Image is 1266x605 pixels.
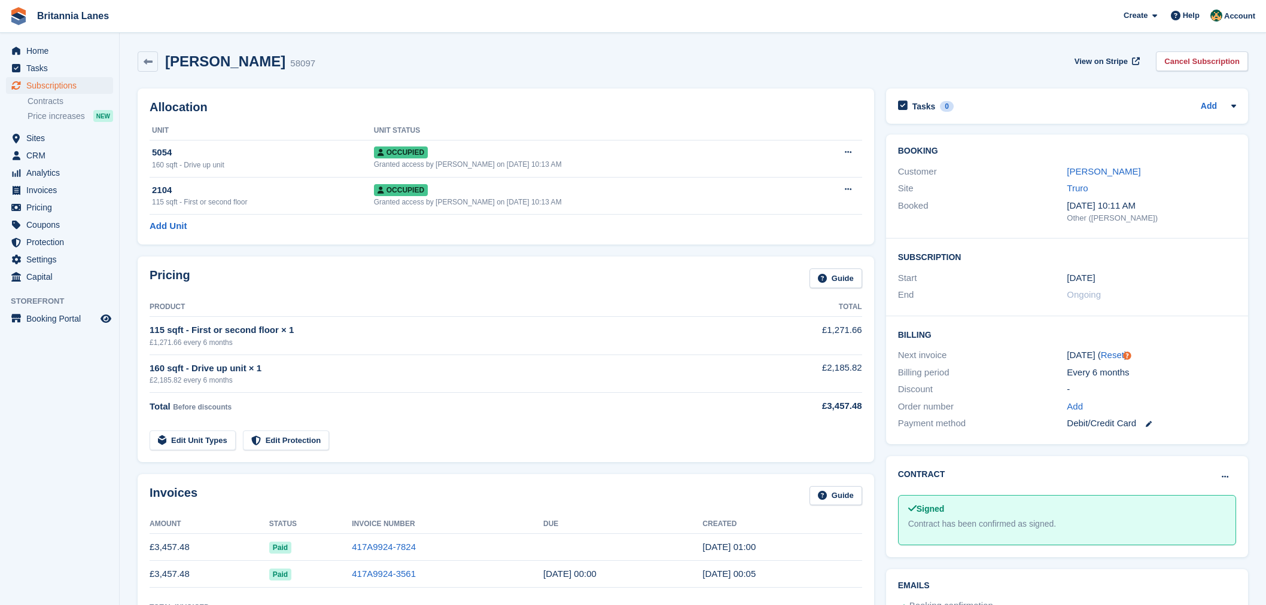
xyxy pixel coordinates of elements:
time: 2024-11-02 00:00:00 UTC [543,569,597,579]
a: menu [6,42,113,59]
div: Every 6 months [1067,366,1236,380]
a: Cancel Subscription [1156,51,1248,71]
span: CRM [26,147,98,164]
th: Unit Status [374,121,805,140]
td: £3,457.48 [150,561,269,588]
div: Debit/Credit Card [1067,417,1236,430]
img: stora-icon-8386f47178a22dfd0bd8f6a31ec36ba5ce8667c1dd55bd0f319d3a0aa187defe.svg [10,7,28,25]
h2: [PERSON_NAME] [165,53,285,69]
div: Other ([PERSON_NAME]) [1067,212,1236,224]
span: Before discounts [173,403,232,411]
h2: Invoices [150,486,197,506]
h2: Pricing [150,268,190,288]
a: Truro [1067,183,1088,193]
div: [DATE] 10:11 AM [1067,199,1236,213]
h2: Billing [898,328,1236,340]
span: Capital [26,268,98,285]
span: Storefront [11,295,119,307]
span: Occupied [374,184,428,196]
a: menu [6,310,113,327]
th: Total [732,298,862,317]
div: £2,185.82 every 6 months [150,375,732,386]
a: Britannia Lanes [32,6,114,26]
span: Analytics [26,164,98,181]
div: Order number [898,400,1067,414]
time: 2024-11-01 00:05:15 UTC [702,569,756,579]
td: £3,457.48 [150,534,269,561]
span: Home [26,42,98,59]
div: NEW [93,110,113,122]
a: menu [6,130,113,146]
span: Subscriptions [26,77,98,94]
span: Account [1224,10,1255,22]
span: Tasks [26,60,98,77]
h2: Tasks [912,101,936,112]
div: Start [898,271,1067,285]
th: Invoice Number [352,515,543,534]
div: Tooltip anchor [1122,350,1133,361]
span: Price increases [28,111,85,122]
span: Ongoing [1067,289,1101,300]
div: Customer [898,165,1067,179]
div: Signed [908,503,1226,515]
th: Due [543,515,702,534]
a: Edit Unit Types [150,430,236,450]
a: menu [6,216,113,233]
div: Granted access by [PERSON_NAME] on [DATE] 10:13 AM [374,197,805,207]
h2: Booking [898,146,1236,156]
a: [PERSON_NAME] [1067,166,1140,176]
span: Help [1183,10,1200,22]
span: Paid [269,569,291,580]
a: menu [6,60,113,77]
a: Guide [809,268,862,288]
span: Pricing [26,199,98,216]
a: Guide [809,486,862,506]
span: Total [150,401,171,411]
span: Sites [26,130,98,146]
time: 2025-05-01 00:00:36 UTC [702,542,756,552]
div: End [898,288,1067,302]
div: Payment method [898,417,1067,430]
span: Invoices [26,182,98,198]
a: menu [6,268,113,285]
a: menu [6,164,113,181]
time: 2024-11-01 00:00:00 UTC [1067,271,1095,285]
a: menu [6,182,113,198]
th: Product [150,298,732,317]
span: Coupons [26,216,98,233]
span: Paid [269,542,291,554]
span: Occupied [374,146,428,158]
a: Add [1201,100,1217,114]
div: 5054 [152,146,374,160]
div: Discount [898,383,1067,396]
div: £3,457.48 [732,399,862,413]
span: Booking Portal [26,310,98,327]
div: 58097 [290,57,315,71]
a: Preview store [99,311,113,326]
a: menu [6,77,113,94]
h2: Allocation [150,100,862,114]
th: Created [702,515,862,534]
td: £1,271.66 [732,317,862,355]
div: Granted access by [PERSON_NAME] on [DATE] 10:13 AM [374,159,805,170]
h2: Emails [898,581,1236,591]
div: Billing period [898,366,1067,380]
div: 115 sqft - First or second floor [152,197,374,207]
a: Contracts [28,96,113,107]
a: menu [6,234,113,250]
a: menu [6,147,113,164]
div: Contract has been confirmed as signed. [908,518,1226,530]
div: 0 [940,101,954,112]
span: Settings [26,251,98,268]
div: Site [898,182,1067,195]
div: £1,271.66 every 6 months [150,337,732,348]
div: [DATE] ( ) [1067,349,1236,362]
a: Add Unit [150,219,187,233]
a: View on Stripe [1070,51,1142,71]
div: - [1067,383,1236,396]
a: Add [1067,400,1083,414]
div: 160 sqft - Drive up unit × 1 [150,362,732,375]
div: 160 sqft - Drive up unit [152,160,374,170]
div: 2104 [152,184,374,197]
img: Nathan Kellow [1210,10,1222,22]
